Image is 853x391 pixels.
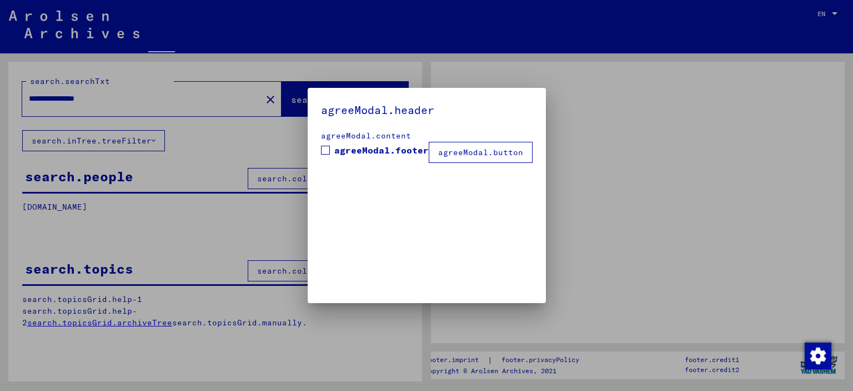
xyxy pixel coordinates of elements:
[321,130,533,142] div: agreeModal.content
[429,142,533,163] button: agreeModal.button
[321,101,533,119] h5: agreeModal.header
[804,342,831,369] div: Change consent
[805,343,831,369] img: Change consent
[334,143,429,157] span: agreeModal.footer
